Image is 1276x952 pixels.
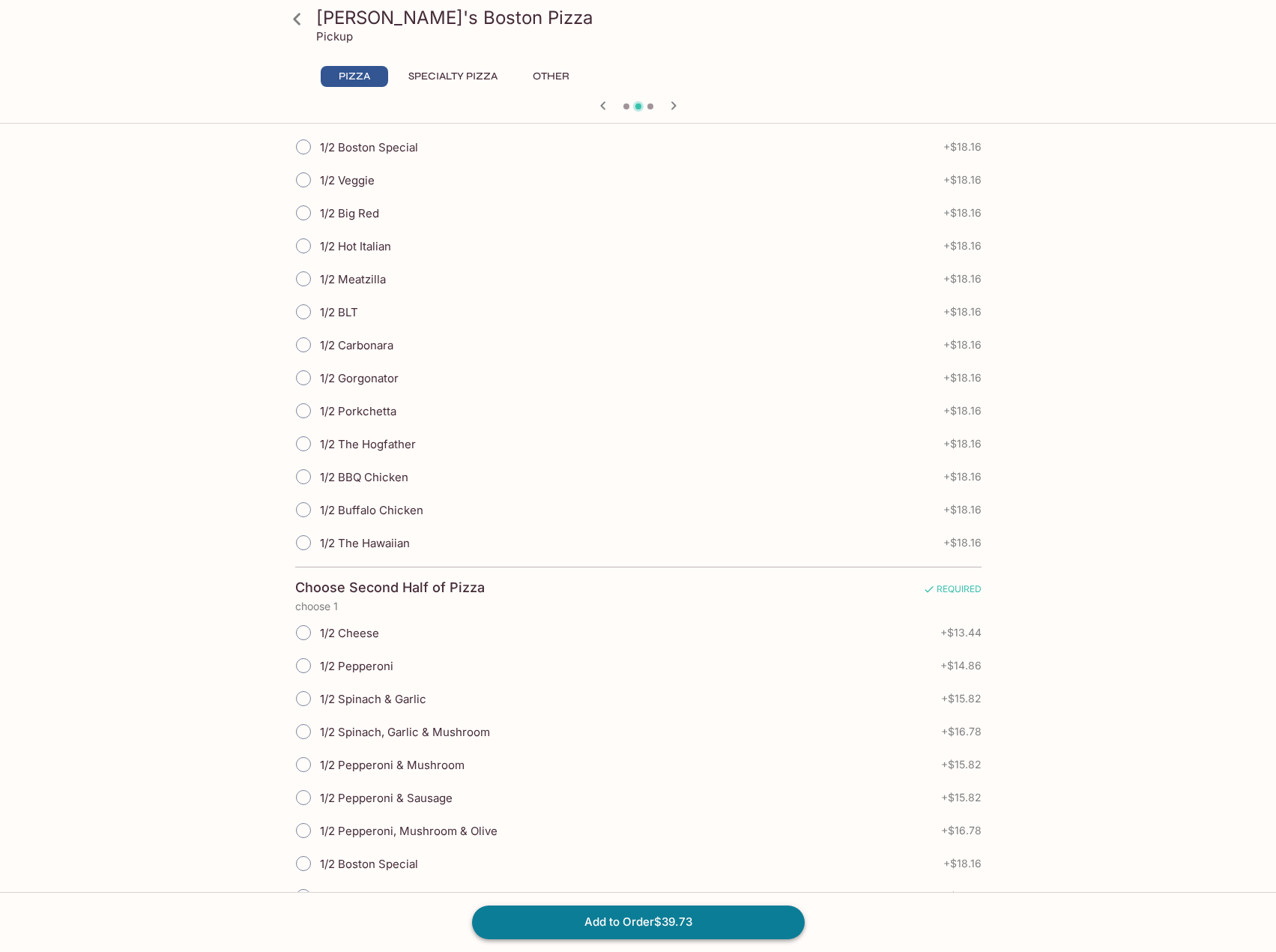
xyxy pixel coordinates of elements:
[943,273,982,285] span: + $18.16
[943,141,982,153] span: + $18.16
[320,404,396,418] span: 1/2 Porkchetta
[320,305,358,319] span: 1/2 BLT
[320,758,465,772] span: 1/2 Pepperoni & Mushroom
[320,659,393,673] span: 1/2 Pepperoni
[943,858,982,870] span: + $18.16
[316,6,986,29] h3: [PERSON_NAME]'s Boston Pizza
[320,725,490,739] span: 1/2 Spinach, Garlic & Mushroom
[943,240,982,252] span: + $18.16
[943,306,982,318] span: + $18.16
[320,173,375,187] span: 1/2 Veggie
[320,206,379,220] span: 1/2 Big Red
[320,857,418,871] span: 1/2 Boston Special
[943,537,982,549] span: + $18.16
[943,339,982,351] span: + $18.16
[320,791,453,805] span: 1/2 Pepperoni & Sausage
[923,583,982,600] span: REQUIRED
[316,29,353,43] p: Pickup
[943,405,982,417] span: + $18.16
[400,66,506,87] button: Specialty Pizza
[941,792,982,804] span: + $15.82
[943,504,982,516] span: + $18.16
[320,338,393,352] span: 1/2 Carbonara
[320,470,408,484] span: 1/2 BBQ Chicken
[320,437,416,451] span: 1/2 The Hogfather
[320,626,379,640] span: 1/2 Cheese
[295,579,485,596] h4: Choose Second Half of Pizza
[320,371,399,385] span: 1/2 Gorgonator
[943,891,982,903] span: + $18.16
[941,726,982,738] span: + $16.78
[518,66,585,87] button: Other
[941,693,982,705] span: + $15.82
[320,503,423,517] span: 1/2 Buffalo Chicken
[940,660,982,672] span: + $14.86
[320,890,375,904] span: 1/2 Veggie
[943,471,982,483] span: + $18.16
[320,692,426,706] span: 1/2 Spinach & Garlic
[943,174,982,186] span: + $18.16
[320,239,391,253] span: 1/2 Hot Italian
[321,66,388,87] button: Pizza
[940,627,982,639] span: + $13.44
[295,600,982,612] p: choose 1
[472,906,805,939] button: Add to Order$39.73
[320,140,418,154] span: 1/2 Boston Special
[943,438,982,450] span: + $18.16
[943,372,982,384] span: + $18.16
[941,759,982,771] span: + $15.82
[320,824,498,838] span: 1/2 Pepperoni, Mushroom & Olive
[943,207,982,219] span: + $18.16
[320,536,410,550] span: 1/2 The Hawaiian
[320,272,386,286] span: 1/2 Meatzilla
[941,825,982,837] span: + $16.78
